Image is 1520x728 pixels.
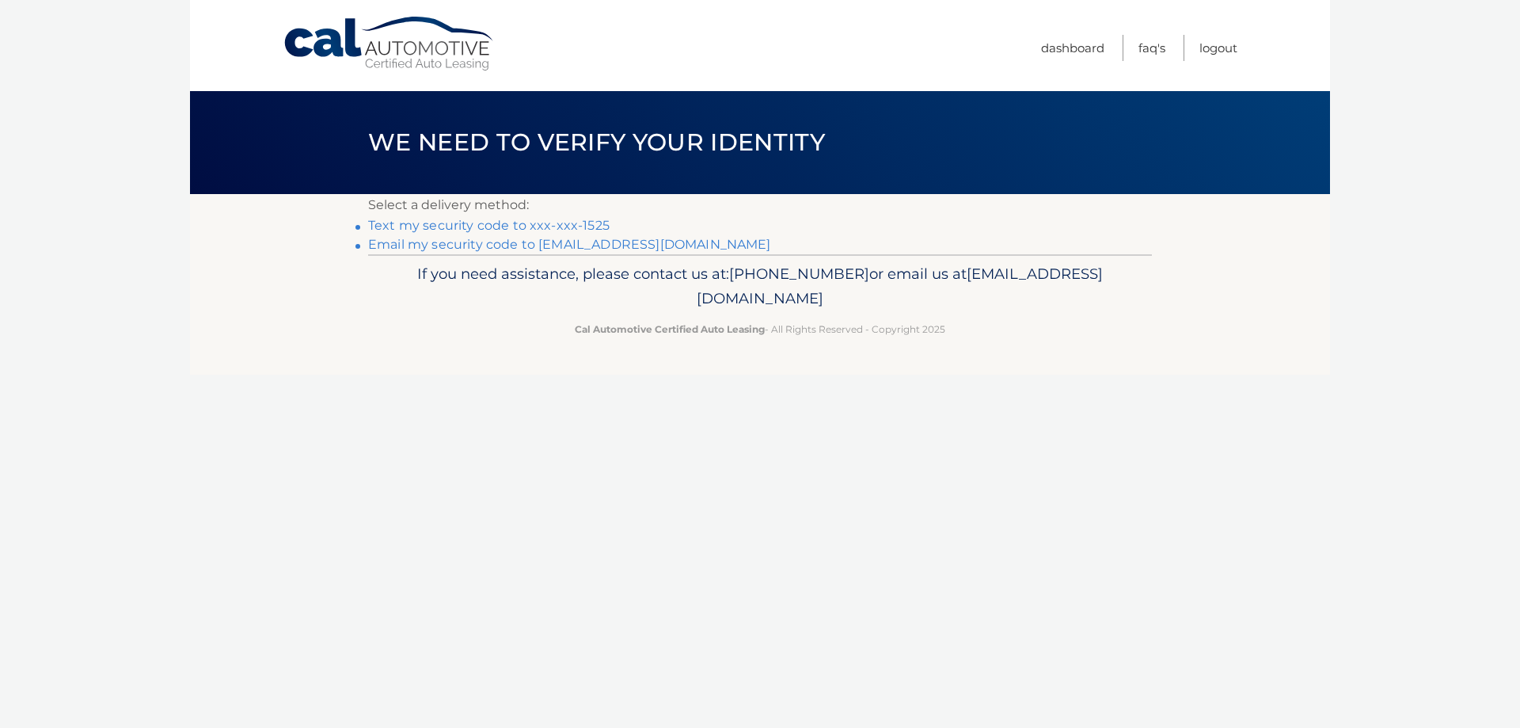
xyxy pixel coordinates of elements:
a: Email my security code to [EMAIL_ADDRESS][DOMAIN_NAME] [368,237,771,252]
a: Logout [1199,35,1237,61]
a: FAQ's [1138,35,1165,61]
a: Dashboard [1041,35,1104,61]
span: We need to verify your identity [368,128,825,157]
p: Select a delivery method: [368,194,1152,216]
strong: Cal Automotive Certified Auto Leasing [575,323,765,335]
a: Cal Automotive [283,16,496,72]
p: If you need assistance, please contact us at: or email us at [378,261,1142,312]
p: - All Rights Reserved - Copyright 2025 [378,321,1142,337]
a: Text my security code to xxx-xxx-1525 [368,218,610,233]
span: [PHONE_NUMBER] [729,265,869,283]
